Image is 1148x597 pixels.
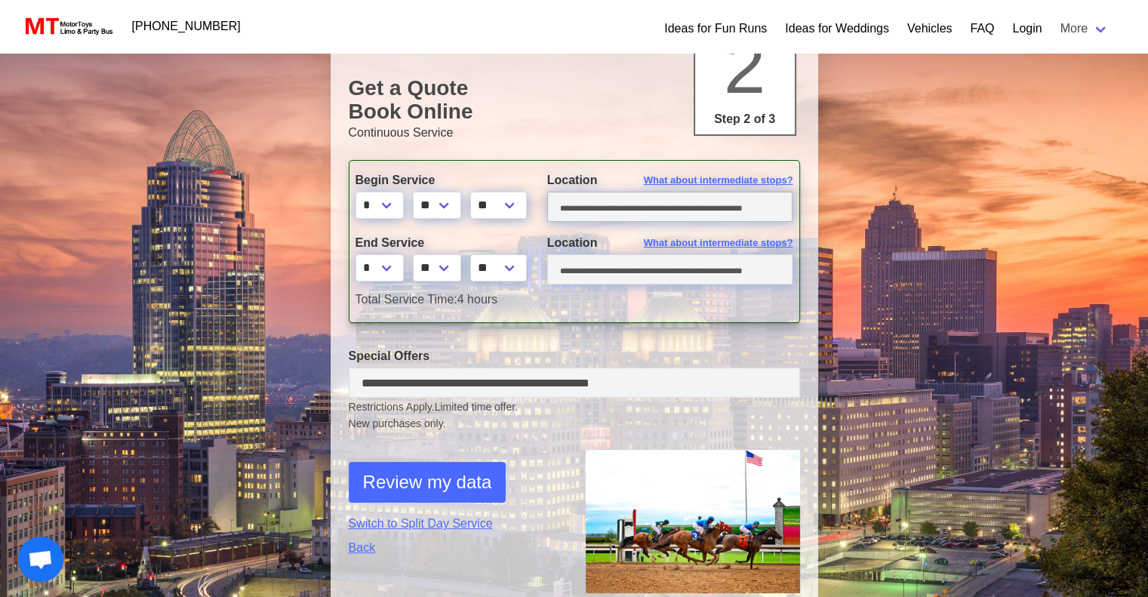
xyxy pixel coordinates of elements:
p: Continuous Service [349,124,800,142]
div: 4 hours [344,291,805,309]
label: Begin Service [355,171,525,189]
small: Restrictions Apply. [349,401,800,432]
a: Vehicles [907,20,953,38]
label: Special Offers [349,347,800,365]
span: Limited time offer. [435,399,518,415]
span: Total Service Time: [355,293,457,306]
a: Back [349,539,563,557]
a: Login [1012,20,1042,38]
span: Location [547,236,598,249]
span: Review my data [363,469,492,496]
span: 2 [724,24,766,109]
a: [PHONE_NUMBER] [123,11,250,42]
img: MotorToys Logo [21,16,114,37]
p: Step 2 of 3 [701,110,789,128]
a: Switch to Split Day Service [349,515,563,533]
a: More [1051,14,1118,44]
h1: Get a Quote Book Online [349,76,800,124]
img: 1.png [586,450,800,592]
span: What about intermediate stops? [644,235,793,251]
a: Ideas for Weddings [785,20,889,38]
button: Review my data [349,462,506,503]
span: New purchases only. [349,416,800,432]
span: Location [547,174,598,186]
a: FAQ [970,20,994,38]
a: Ideas for Fun Runs [664,20,767,38]
span: What about intermediate stops? [644,173,793,188]
label: End Service [355,234,525,252]
div: Open chat [18,537,63,582]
